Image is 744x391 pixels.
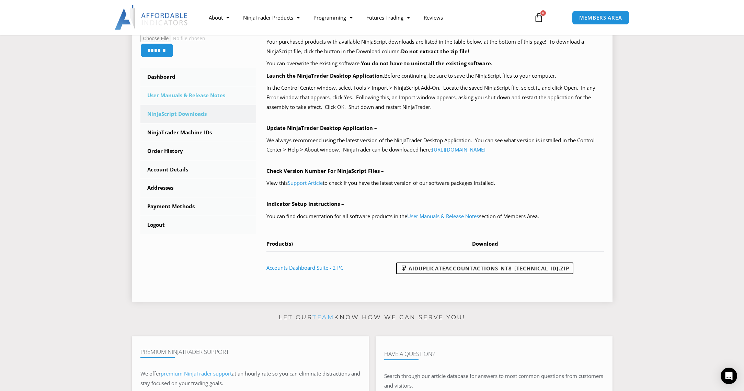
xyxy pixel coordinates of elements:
[140,216,256,234] a: Logout
[236,10,307,25] a: NinjaTrader Products
[579,15,622,20] span: MEMBERS AREA
[384,350,604,357] h4: Have A Question?
[384,371,604,391] p: Search through our article database for answers to most common questions from customers and visit...
[407,213,479,220] a: User Manuals & Release Notes
[266,72,384,79] b: Launch the NinjaTrader Desktop Application.
[140,179,256,197] a: Addresses
[115,5,188,30] img: LogoAI | Affordable Indicators – NinjaTrader
[140,198,256,215] a: Payment Methods
[472,240,498,247] span: Download
[266,124,377,131] b: Update NinjaTrader Desktop Application –
[140,370,360,387] span: at an hourly rate so you can eliminate distractions and stay focused on your trading goals.
[417,10,450,25] a: Reviews
[266,200,344,207] b: Indicator Setup Instructions –
[361,60,492,67] b: You do not have to uninstall the existing software.
[540,10,546,16] span: 0
[266,71,604,81] p: Before continuing, be sure to save the NinjaScript files to your computer.
[266,178,604,188] p: View this to check if you have the latest version of our software packages installed.
[161,370,232,377] a: premium NinjaTrader support
[140,68,256,234] nav: Account pages
[266,83,604,112] p: In the Control Center window, select Tools > Import > NinjaScript Add-On. Locate the saved NinjaS...
[266,37,604,56] p: Your purchased products with available NinjaScript downloads are listed in the table below, at th...
[202,10,526,25] nav: Menu
[140,142,256,160] a: Order History
[307,10,359,25] a: Programming
[266,59,604,68] p: You can overwrite the existing software.
[721,368,737,384] div: Open Intercom Messenger
[140,105,256,123] a: NinjaScript Downloads
[359,10,417,25] a: Futures Trading
[140,87,256,104] a: User Manuals & Release Notes
[140,68,256,86] a: Dashboard
[140,370,161,377] span: We offer
[266,264,343,271] a: Accounts Dashboard Suite - 2 PC
[401,48,469,55] b: Do not extract the zip file!
[432,146,485,153] a: [URL][DOMAIN_NAME]
[202,10,236,25] a: About
[140,124,256,142] a: NinjaTrader Machine IDs
[524,8,554,27] a: 0
[572,11,629,25] a: MEMBERS AREA
[266,212,604,221] p: You can find documentation for all software products in the section of Members Area.
[132,312,613,323] p: Let our know how we can serve you!
[266,240,293,247] span: Product(s)
[266,136,604,155] p: We always recommend using the latest version of the NinjaTrader Desktop Application. You can see ...
[266,167,384,174] b: Check Version Number For NinjaScript Files –
[140,161,256,179] a: Account Details
[140,348,360,355] h4: Premium NinjaTrader Support
[396,262,573,274] a: AIDuplicateAccountActions_NT8_[TECHNICAL_ID].zip
[288,179,323,186] a: Support Article
[312,314,334,321] a: team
